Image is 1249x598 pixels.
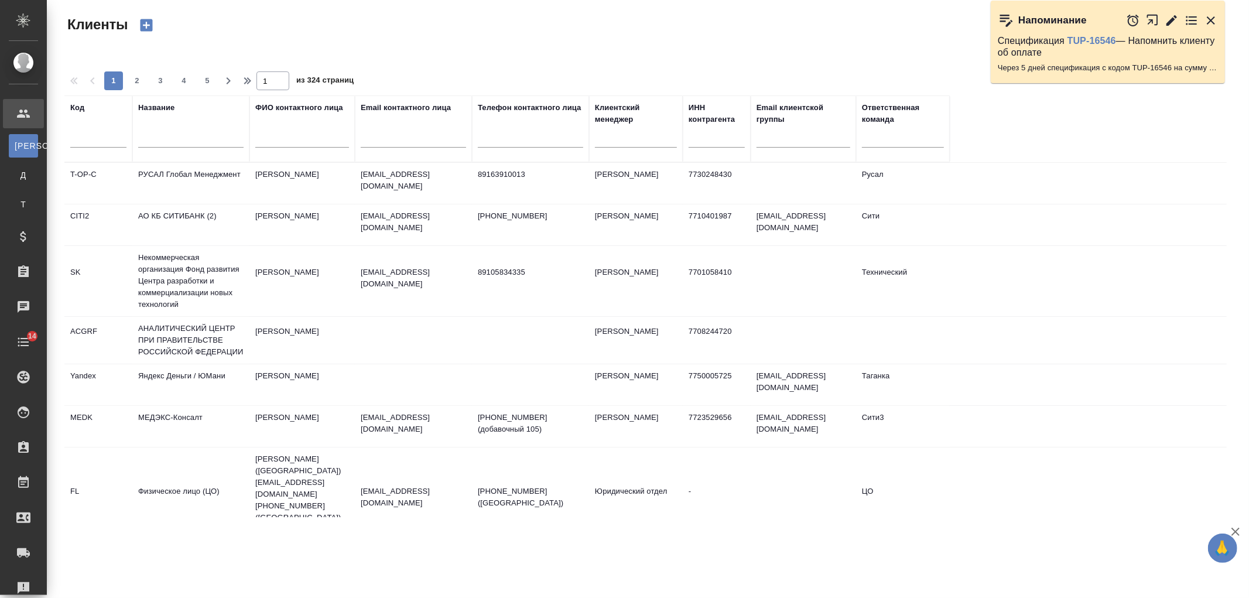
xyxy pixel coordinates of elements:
td: 7730248430 [683,163,751,204]
td: [PERSON_NAME] [249,261,355,302]
span: из 324 страниц [296,73,354,90]
span: Т [15,199,32,210]
div: Название [138,102,174,114]
button: Перейти в todo [1185,13,1199,28]
p: 89105834335 [478,266,583,278]
span: 🙏 [1213,536,1233,561]
span: 2 [128,75,146,87]
td: [PERSON_NAME] [249,320,355,361]
div: Клиентский менеджер [595,102,677,125]
p: 89163910013 [478,169,583,180]
td: [PERSON_NAME] [249,163,355,204]
p: [EMAIL_ADDRESS][DOMAIN_NAME] [361,486,466,509]
td: Физическое лицо (ЦО) [132,480,249,521]
p: Напоминание [1018,15,1087,26]
td: [PERSON_NAME] [249,204,355,245]
td: MEDK [64,406,132,447]
td: [PERSON_NAME] [589,364,683,405]
span: Д [15,169,32,181]
td: [EMAIL_ADDRESS][DOMAIN_NAME] [751,204,856,245]
button: Создать [132,15,160,35]
td: SK [64,261,132,302]
td: Сити3 [856,406,950,447]
td: [EMAIL_ADDRESS][DOMAIN_NAME] [751,364,856,405]
td: 7710401987 [683,204,751,245]
button: Отложить [1126,13,1140,28]
button: Редактировать [1165,13,1179,28]
p: [PHONE_NUMBER] [478,210,583,222]
span: 4 [174,75,193,87]
td: Сити [856,204,950,245]
span: 3 [151,75,170,87]
td: T-OP-C [64,163,132,204]
button: Открыть в новой вкладке [1146,8,1159,33]
td: [PERSON_NAME] [249,364,355,405]
td: FL [64,480,132,521]
td: ЦО [856,480,950,521]
p: [EMAIL_ADDRESS][DOMAIN_NAME] [361,169,466,192]
td: ACGRF [64,320,132,361]
button: 4 [174,71,193,90]
div: Email клиентской группы [757,102,850,125]
td: Юридический отдел [589,480,683,521]
button: Закрыть [1204,13,1218,28]
span: Клиенты [64,15,128,34]
p: Спецификация — Напомнить клиенту об оплате [998,35,1218,59]
p: [PHONE_NUMBER] (добавочный 105) [478,412,583,435]
a: TUP-16546 [1067,36,1116,46]
td: [PERSON_NAME] [249,406,355,447]
div: Телефон контактного лица [478,102,581,114]
td: АНАЛИТИЧЕСКИЙ ЦЕНТР ПРИ ПРАВИТЕЛЬСТВЕ РОССИЙСКОЙ ФЕДЕРАЦИИ [132,317,249,364]
td: РУСАЛ Глобал Менеджмент [132,163,249,204]
td: Технический [856,261,950,302]
div: Ответственная команда [862,102,944,125]
p: [PHONE_NUMBER] ([GEOGRAPHIC_DATA]) [478,486,583,509]
td: 7701058410 [683,261,751,302]
p: [EMAIL_ADDRESS][DOMAIN_NAME] [361,266,466,290]
td: - [683,480,751,521]
a: 14 [3,327,44,357]
div: ИНН контрагента [689,102,745,125]
td: [PERSON_NAME] [589,261,683,302]
td: 7750005725 [683,364,751,405]
a: Д [9,163,38,187]
a: [PERSON_NAME] [9,134,38,158]
div: Email контактного лица [361,102,451,114]
td: АО КБ СИТИБАНК (2) [132,204,249,245]
td: CITI2 [64,204,132,245]
td: [PERSON_NAME] ([GEOGRAPHIC_DATA]) [EMAIL_ADDRESS][DOMAIN_NAME] [PHONE_NUMBER] ([GEOGRAPHIC_DATA])... [249,447,355,553]
a: Т [9,193,38,216]
td: [EMAIL_ADDRESS][DOMAIN_NAME] [751,406,856,447]
div: Код [70,102,84,114]
td: [PERSON_NAME] [589,204,683,245]
td: МЕДЭКС-Консалт [132,406,249,447]
p: [EMAIL_ADDRESS][DOMAIN_NAME] [361,210,466,234]
td: Yandex [64,364,132,405]
td: Таганка [856,364,950,405]
td: 7708244720 [683,320,751,361]
div: ФИО контактного лица [255,102,343,114]
button: 5 [198,71,217,90]
span: 14 [21,330,43,342]
td: [PERSON_NAME] [589,163,683,204]
td: Некоммерческая организация Фонд развития Центра разработки и коммерциализации новых технологий [132,246,249,316]
button: 🙏 [1208,534,1237,563]
td: [PERSON_NAME] [589,406,683,447]
td: Яндекс Деньги / ЮМани [132,364,249,405]
button: 2 [128,71,146,90]
td: 7723529656 [683,406,751,447]
p: [EMAIL_ADDRESS][DOMAIN_NAME] [361,412,466,435]
span: 5 [198,75,217,87]
button: 3 [151,71,170,90]
td: Русал [856,163,950,204]
span: [PERSON_NAME] [15,140,32,152]
p: Через 5 дней спецификация с кодом TUP-16546 на сумму 100926.66 RUB будет просрочена [998,62,1218,74]
td: [PERSON_NAME] [589,320,683,361]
